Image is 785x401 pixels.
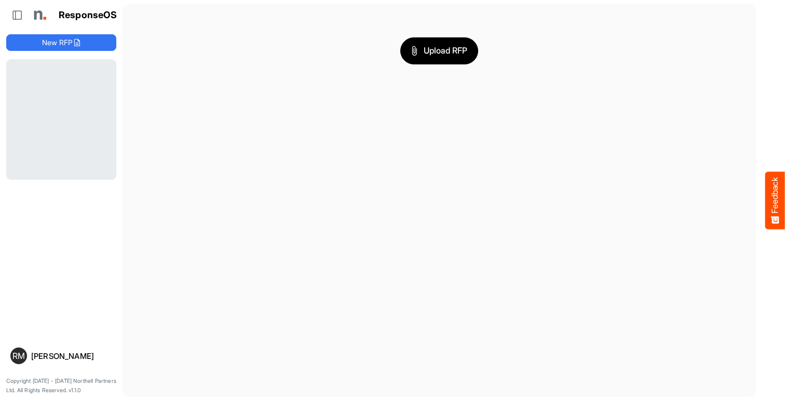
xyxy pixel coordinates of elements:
[31,352,112,360] div: [PERSON_NAME]
[765,172,785,230] button: Feedback
[29,5,49,25] img: Northell
[59,10,117,21] h1: ResponseOS
[6,377,116,395] p: Copyright [DATE] - [DATE] Northell Partners Ltd. All Rights Reserved. v1.1.0
[6,59,116,180] div: Loading...
[411,44,467,58] span: Upload RFP
[400,37,478,64] button: Upload RFP
[12,352,25,360] span: RM
[6,34,116,51] button: New RFP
